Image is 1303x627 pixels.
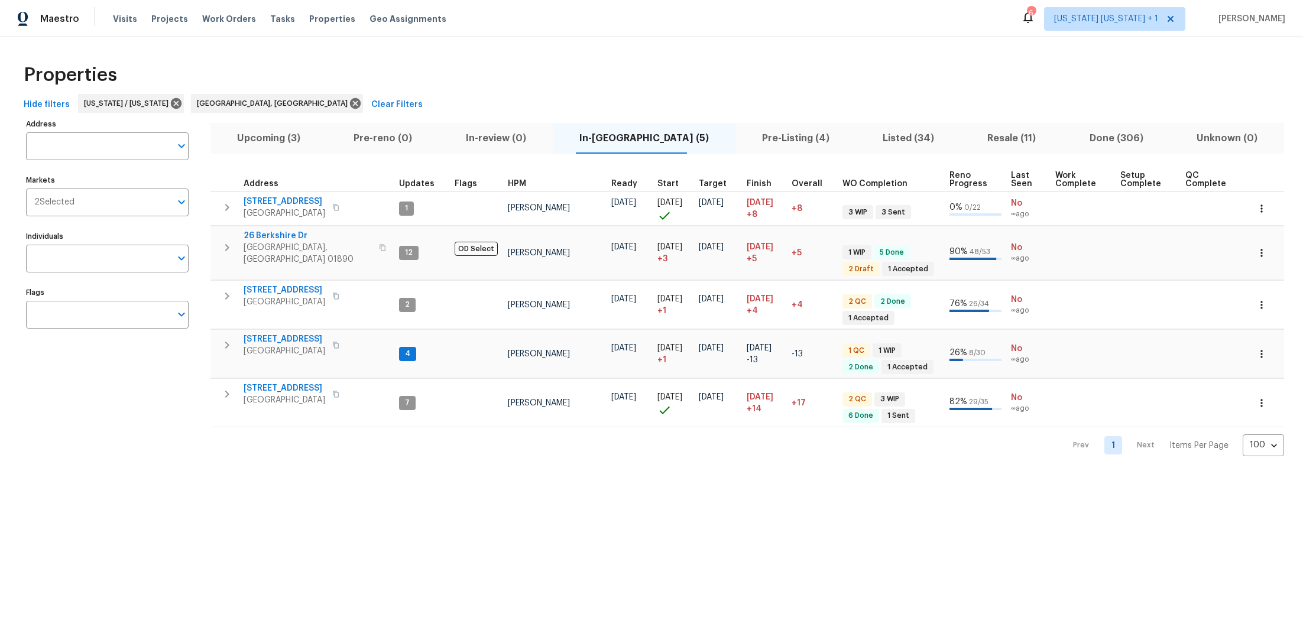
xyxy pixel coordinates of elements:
span: 0 / 22 [964,204,981,211]
span: 2 Draft [844,264,879,274]
td: Project started on time [653,191,694,225]
td: Project started on time [653,379,694,427]
span: 1 Sent [883,411,914,421]
span: OD Select [455,242,498,256]
p: Items Per Page [1169,440,1229,451]
span: + 3 [657,253,667,265]
td: Project started 1 days late [653,330,694,378]
span: Visits [113,13,137,25]
span: [GEOGRAPHIC_DATA] [244,207,325,219]
td: 17 day(s) past target finish date [787,379,838,427]
span: [DATE] [657,243,682,251]
span: [STREET_ADDRESS] [244,382,325,394]
span: Geo Assignments [369,13,446,25]
span: Setup Complete [1120,171,1165,188]
span: ∞ ago [1011,254,1046,264]
span: +4 [747,305,758,317]
span: [DATE] [657,199,682,207]
span: 26 Berkshire Dr [244,230,372,242]
td: Scheduled to finish 8 day(s) late [742,191,787,225]
span: 4 [400,349,415,359]
span: 1 Accepted [844,313,893,323]
div: Actual renovation start date [657,180,689,188]
td: 4 day(s) past target finish date [787,281,838,329]
span: Tasks [270,15,295,23]
span: 48 / 53 [970,248,990,255]
span: [DATE] [657,295,682,303]
span: Upcoming (3) [218,130,320,147]
span: [GEOGRAPHIC_DATA] [244,394,325,406]
div: [GEOGRAPHIC_DATA], [GEOGRAPHIC_DATA] [191,94,363,113]
span: Target [699,180,727,188]
span: -13 [792,350,803,358]
span: Flags [455,180,477,188]
span: 3 Sent [877,207,910,217]
span: [DATE] [747,393,773,401]
span: ∞ ago [1011,355,1046,365]
span: No [1011,343,1046,355]
span: Pre-reno (0) [334,130,432,147]
label: Flags [26,289,189,296]
span: Work Complete [1055,171,1100,188]
span: [US_STATE] / [US_STATE] [84,98,173,109]
span: 2 QC [844,297,871,307]
span: 29 / 35 [969,398,988,405]
span: Properties [309,13,355,25]
span: [DATE] [747,344,772,352]
span: Properties [24,69,117,81]
span: [DATE] [611,243,636,251]
span: +14 [747,403,761,415]
span: 26 / 34 [969,300,989,307]
span: 1 [400,203,413,213]
span: 90 % [949,248,968,256]
td: Scheduled to finish 13 day(s) early [742,330,787,378]
span: [GEOGRAPHIC_DATA], [GEOGRAPHIC_DATA] [197,98,352,109]
span: [DATE] [747,295,773,303]
span: [STREET_ADDRESS] [244,196,325,207]
td: Scheduled to finish 14 day(s) late [742,379,787,427]
span: [DATE] [611,199,636,207]
span: 0 % [949,203,962,212]
span: 12 [400,248,417,258]
span: +8 [747,209,757,220]
span: [DATE] [699,393,724,401]
div: [US_STATE] / [US_STATE] [78,94,184,113]
span: [DATE] [611,344,636,352]
span: No [1011,242,1046,254]
span: ∞ ago [1011,306,1046,316]
span: [DATE] [657,344,682,352]
span: Projects [151,13,188,25]
button: Hide filters [19,94,74,116]
span: +4 [792,301,803,309]
span: + 1 [657,305,666,317]
span: [US_STATE] [US_STATE] + 1 [1054,13,1158,25]
span: WO Completion [842,180,907,188]
td: Scheduled to finish 4 day(s) late [742,281,787,329]
span: 6 Done [844,411,878,421]
td: 8 day(s) past target finish date [787,191,838,225]
span: +5 [792,249,802,257]
span: Hide filters [24,98,70,112]
span: [DATE] [747,243,773,251]
span: [PERSON_NAME] [508,204,570,212]
span: [STREET_ADDRESS] [244,333,325,345]
button: Open [173,194,190,210]
label: Markets [26,177,189,184]
span: ∞ ago [1011,209,1046,219]
span: [PERSON_NAME] [1214,13,1285,25]
button: Open [173,306,190,323]
span: [DATE] [611,295,636,303]
span: Updates [399,180,435,188]
span: 3 WIP [876,394,904,404]
span: 82 % [949,398,967,406]
span: Work Orders [202,13,256,25]
button: Clear Filters [367,94,427,116]
span: Address [244,180,278,188]
span: [DATE] [699,243,724,251]
span: Reno Progress [949,171,991,188]
nav: Pagination Navigation [1062,434,1284,456]
span: Done (306) [1070,130,1163,147]
span: 2 QC [844,394,871,404]
td: Project started 3 days late [653,226,694,280]
span: [STREET_ADDRESS] [244,284,325,296]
